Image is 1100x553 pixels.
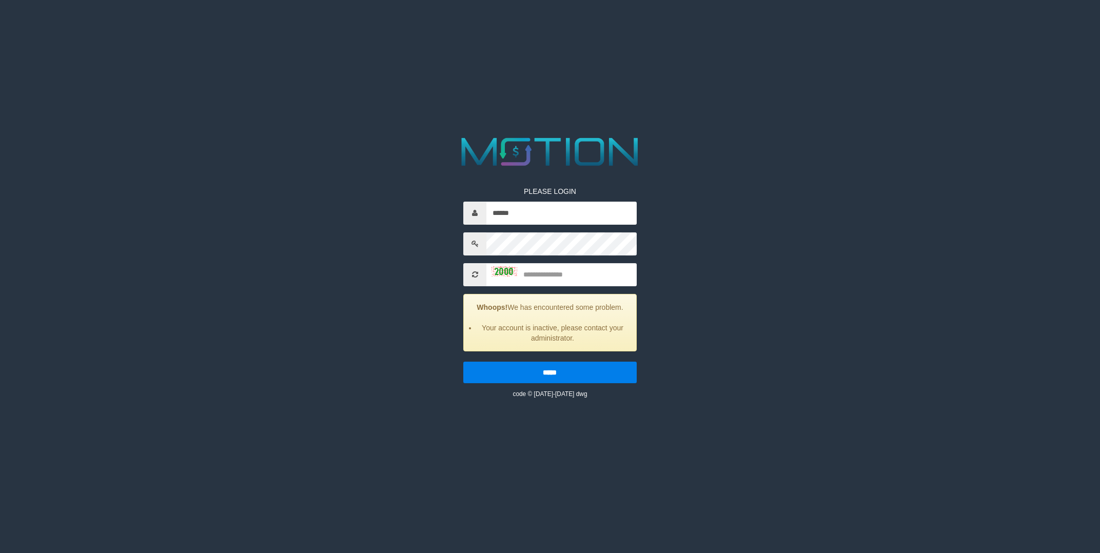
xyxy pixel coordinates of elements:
[463,186,636,196] p: PLEASE LOGIN
[513,390,587,398] small: code © [DATE]-[DATE] dwg
[477,303,507,311] strong: Whoops!
[454,133,646,171] img: MOTION_logo.png
[477,323,628,343] li: Your account is inactive, please contact your administrator.
[492,266,517,276] img: captcha
[463,294,636,351] div: We has encountered some problem.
